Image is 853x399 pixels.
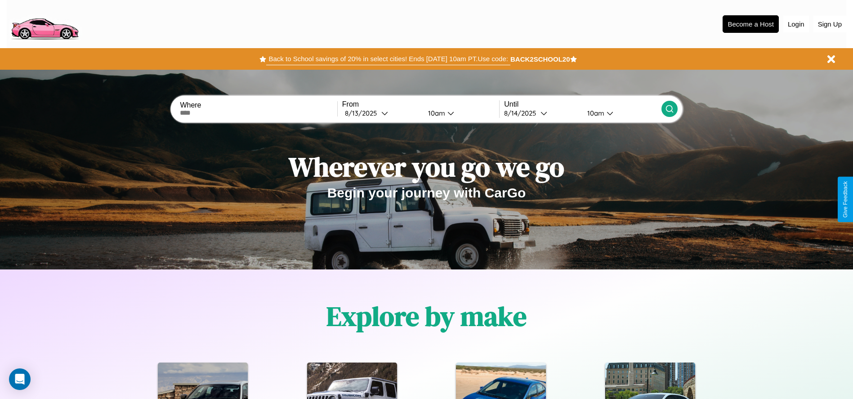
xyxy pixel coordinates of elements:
[7,4,82,42] img: logo
[583,109,607,117] div: 10am
[326,298,527,335] h1: Explore by make
[9,368,31,390] div: Open Intercom Messenger
[342,108,421,118] button: 8/13/2025
[180,101,337,109] label: Where
[504,100,661,108] label: Until
[813,16,846,32] button: Sign Up
[266,53,510,65] button: Back to School savings of 20% in select cities! Ends [DATE] 10am PT.Use code:
[504,109,540,117] div: 8 / 14 / 2025
[342,100,499,108] label: From
[424,109,447,117] div: 10am
[783,16,809,32] button: Login
[580,108,661,118] button: 10am
[723,15,779,33] button: Become a Host
[345,109,381,117] div: 8 / 13 / 2025
[510,55,570,63] b: BACK2SCHOOL20
[842,181,849,218] div: Give Feedback
[421,108,500,118] button: 10am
